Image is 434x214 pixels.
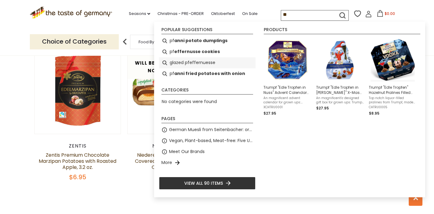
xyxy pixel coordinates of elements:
a: Meet Our Brands [169,148,205,155]
a: Trumpf "Edle Tropfen" Hazelnut Pralines Filled with Vodka Cocktails, 3.5 ozTop notch liquor-fille... [369,38,417,116]
div: Zentis [34,143,121,149]
span: $6.95 [69,173,86,181]
li: pfanni fried potatoes with onion [159,68,256,79]
a: Zentis Premium Chocolate Marzipan Potatoes with Roasted Apple, 3.2 oz. [39,152,116,171]
span: Trumpf "Edle Tropfen in [PERSON_NAME]" X-Mas Collection with [PERSON_NAME], 300g [316,85,364,95]
li: Trumpf "Edle Tropfen" Hazelnut Pralines Filled with Vodka Cocktails, 3.5 oz [366,35,419,119]
a: Vegan, Plant-based, Meat-free: Five Up and Coming Brands [169,137,253,144]
a: Christmas - PRE-ORDER [157,10,204,17]
span: An magnificent advent calendar for grown ups: Trumpf is a venerated brand of German [PERSON_NAME]... [263,96,311,105]
div: Niederegger [127,143,214,149]
li: View all 90 items [159,177,256,190]
a: Oktoberfest [211,10,235,17]
li: Pages [161,116,253,123]
li: pfeffernusse cookies [159,46,256,57]
a: Trumpf X-mas CollectionTrumpf "Edle Tropfen in [PERSON_NAME]" X-Mas Collection with [PERSON_NAME]... [316,38,364,116]
a: Food By Category [139,40,174,44]
b: anni potato dumplings [174,37,228,44]
span: $27.95 [263,111,276,116]
img: Zentis Marzipan with Roasted Apple [35,48,121,134]
li: Categories [161,88,253,95]
span: Trumpf "Edle Tropfen" Hazelnut Pralines Filled with Vodka Cocktails, 3.5 oz [369,85,417,95]
span: No categories were found [162,98,217,105]
li: Popular suggestions [161,27,253,34]
span: $8.95 [369,111,379,116]
b: anni fried potatoes with onion [174,70,245,77]
span: Trumpf "Edle Tropfen in Nuss" Advent Calendar with Brandy Pralines, 10.6 oz [263,85,311,95]
span: $27.95 [316,105,329,111]
li: Meet Our Brands [159,146,256,157]
li: German Muesli from Seitenbacher: organic and natural food at its best. [159,124,256,135]
a: German Muesli from Seitenbacher: organic and natural food at its best. [169,126,253,133]
li: Products [264,27,420,34]
a: Seasons [129,10,150,17]
span: $0.00 [385,11,395,16]
a: Niederegger Milk Chocolate Covered Marzipan Loaf Apple Crumble, 4.4 oz [135,152,206,171]
li: glazed pfeffernuesse [159,57,256,68]
div: Instant Search Results [154,22,425,197]
span: Top notch liquor-filled pralines from Trumpf, made by [PERSON_NAME] (based in [GEOGRAPHIC_DATA], ... [369,96,417,105]
li: pfanni potato dumplings [159,35,256,46]
span: View all 90 items [184,180,223,187]
img: Trumpf X-mas Collection [318,38,362,82]
img: previous arrow [119,36,131,48]
span: XCHTRU0001 [263,105,311,109]
span: CHTRU0005 [369,105,417,109]
button: $0.00 [373,10,399,19]
span: An magnificentlz designed gift box for grown ups: Trumpf is a venerated brand of German [PERSON_N... [316,96,364,105]
img: Niederegger Milk Chocolate Covered Marzipan Loaf Apple Crumble, 4.4 oz [128,48,214,134]
p: Choice of Categories [30,34,119,49]
a: Trumpf "Edle Tropfen in Nuss" Advent Calendar with Brandy Pralines, 10.6 ozAn magnificent advent ... [263,38,311,116]
li: Vegan, Plant-based, Meat-free: Five Up and Coming Brands [159,135,256,146]
a: On Sale [242,10,258,17]
li: Trumpf "Edle Tropfen in Nuss" Advent Calendar with Brandy Pralines, 10.6 oz [261,35,314,119]
li: More [159,157,256,168]
b: effernusse cookies [174,48,220,55]
li: Trumpf "Edle Tropfen in Nuss" X-Mas Collection with Brandy Pralines, 300g [314,35,366,119]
